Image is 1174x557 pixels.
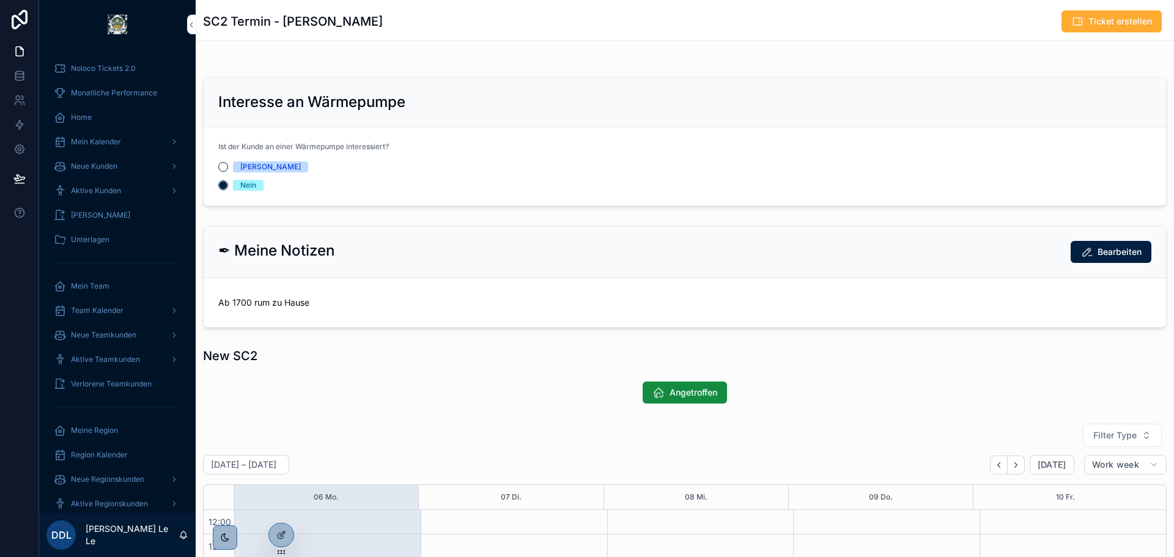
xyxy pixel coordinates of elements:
[86,523,179,547] p: [PERSON_NAME] Le Le
[71,235,109,245] span: Unterlagen
[71,474,144,484] span: Neue Regionskunden
[1092,459,1139,470] span: Work week
[71,355,140,364] span: Aktive Teamkunden
[218,241,334,260] h2: ✒ Meine Notizen
[1061,10,1162,32] button: Ticket erstellen
[501,485,522,509] button: 07 Di.
[643,382,727,404] button: Angetroffen
[46,444,188,466] a: Region Kalender
[203,13,383,30] h1: SC2 Termin - [PERSON_NAME]
[46,419,188,441] a: Meine Region
[71,281,109,291] span: Mein Team
[46,373,188,395] a: Verlorene Teamkunden
[71,161,117,171] span: Neue Kunden
[990,456,1008,474] button: Back
[1008,456,1025,474] button: Next
[685,485,707,509] button: 08 Mi.
[46,229,188,251] a: Unterlagen
[218,142,389,151] span: Ist der Kunde an einer Wärmepumpe interessiert?
[71,137,121,147] span: Mein Kalender
[46,155,188,177] a: Neue Kunden
[71,426,118,435] span: Meine Region
[71,379,152,389] span: Verlorene Teamkunden
[211,459,276,471] h2: [DATE] – [DATE]
[1084,455,1167,474] button: Work week
[71,64,136,73] span: Noloco Tickets 2.0
[108,15,127,34] img: App logo
[670,386,717,399] span: Angetroffen
[869,485,893,509] button: 09 Do.
[46,82,188,104] a: Monatliche Performance
[46,324,188,346] a: Neue Teamkunden
[46,349,188,371] a: Aktive Teamkunden
[46,493,188,515] a: Aktive Regionskunden
[240,180,256,191] div: Nein
[205,517,234,527] span: 12:00
[46,106,188,128] a: Home
[1030,455,1074,474] button: [DATE]
[71,499,148,509] span: Aktive Regionskunden
[46,131,188,153] a: Mein Kalender
[1093,429,1137,441] span: Filter Type
[46,57,188,79] a: Noloco Tickets 2.0
[46,204,188,226] a: [PERSON_NAME]
[71,186,121,196] span: Aktive Kunden
[71,210,130,220] span: [PERSON_NAME]
[71,330,136,340] span: Neue Teamkunden
[205,541,234,551] span: 12:30
[71,306,124,315] span: Team Kalender
[218,297,445,309] span: Ab 1700 rum zu Hause
[240,161,301,172] div: [PERSON_NAME]
[1056,485,1075,509] button: 10 Fr.
[1083,424,1162,447] button: Select Button
[314,485,339,509] button: 06 Mo.
[46,275,188,297] a: Mein Team
[71,88,157,98] span: Monatliche Performance
[218,92,405,112] h2: Interesse an Wärmepumpe
[46,180,188,202] a: Aktive Kunden
[203,347,257,364] h1: New SC2
[1071,241,1151,263] button: Bearbeiten
[46,300,188,322] a: Team Kalender
[39,49,196,513] div: scrollable content
[71,450,128,460] span: Region Kalender
[1038,459,1066,470] span: [DATE]
[1098,246,1142,258] span: Bearbeiten
[51,528,72,542] span: DDL
[1088,15,1152,28] span: Ticket erstellen
[46,468,188,490] a: Neue Regionskunden
[71,113,92,122] span: Home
